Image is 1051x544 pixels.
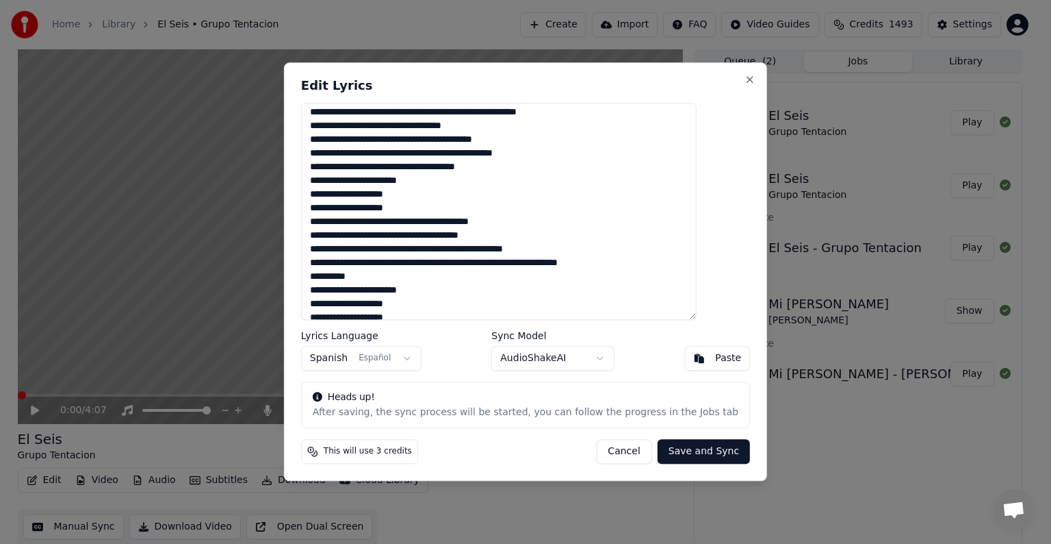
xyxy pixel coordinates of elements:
[301,79,750,92] h2: Edit Lyrics
[596,440,651,465] button: Cancel
[491,332,614,341] label: Sync Model
[684,347,750,371] button: Paste
[715,352,741,366] div: Paste
[658,440,750,465] button: Save and Sync
[301,332,421,341] label: Lyrics Language
[313,406,738,420] div: After saving, the sync process will be started, you can follow the progress in the Jobs tab
[324,447,412,458] span: This will use 3 credits
[313,391,738,405] div: Heads up!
